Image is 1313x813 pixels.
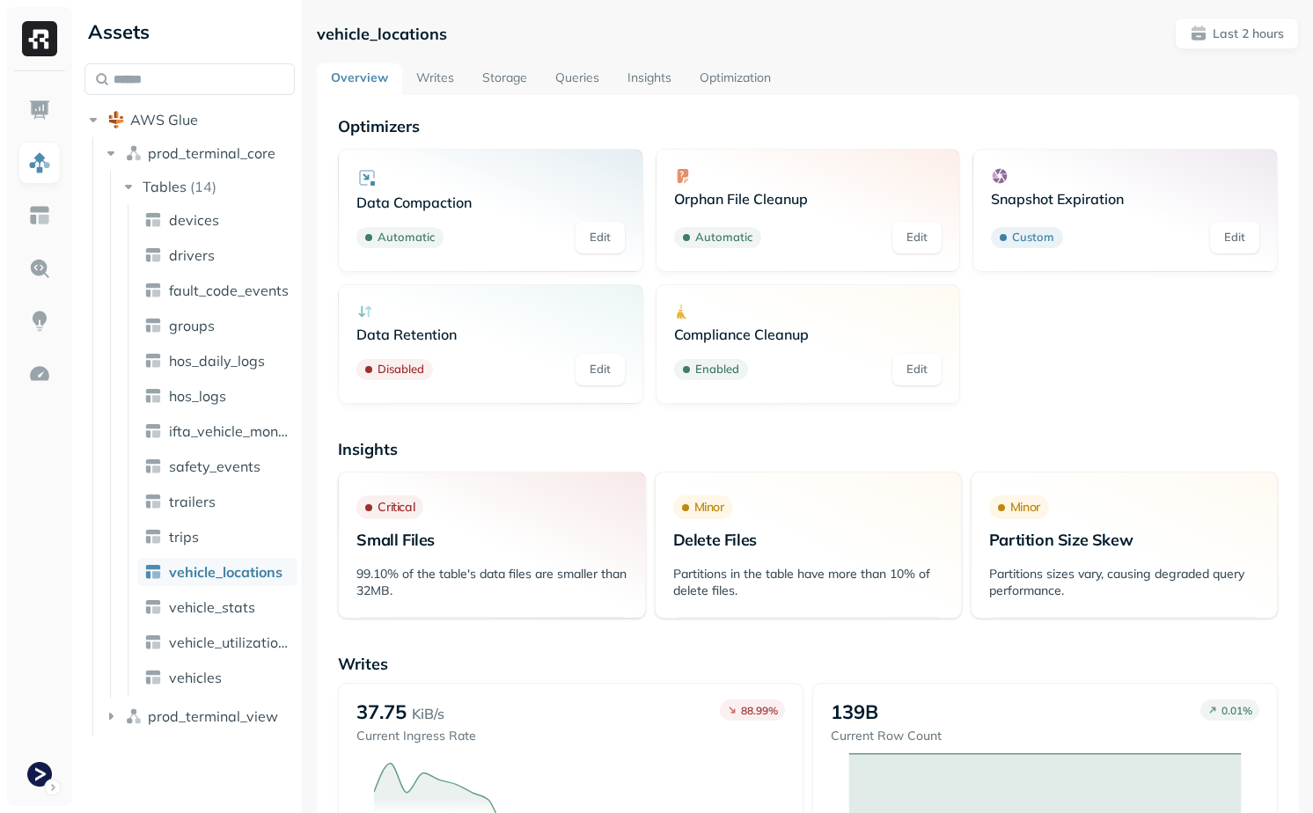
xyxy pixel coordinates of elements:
[892,222,942,253] a: Edit
[144,282,162,299] img: table
[169,528,199,546] span: trips
[144,422,162,440] img: table
[137,417,297,445] a: ifta_vehicle_months
[137,663,297,692] a: vehicles
[169,317,215,334] span: groups
[144,634,162,651] img: table
[144,246,162,264] img: table
[338,116,1278,136] p: Optimizers
[137,452,297,480] a: safety_events
[144,211,162,229] img: table
[694,499,724,516] p: Minor
[613,63,686,95] a: Insights
[130,111,198,128] span: AWS Glue
[137,628,297,656] a: vehicle_utilization_day
[338,654,1278,674] p: Writes
[674,190,943,208] p: Orphan File Cleanup
[831,728,942,744] p: Current Row Count
[125,144,143,162] img: namespace
[169,458,260,475] span: safety_events
[686,63,785,95] a: Optimization
[125,707,143,725] img: namespace
[28,99,51,121] img: Dashboard
[143,178,187,195] span: Tables
[28,151,51,174] img: Assets
[169,282,289,299] span: fault_code_events
[378,229,435,246] p: Automatic
[137,382,297,410] a: hos_logs
[190,178,216,195] p: ( 14 )
[144,563,162,581] img: table
[541,63,613,95] a: Queries
[120,172,297,201] button: Tables(14)
[741,704,778,717] p: 88.99 %
[991,190,1259,208] p: Snapshot Expiration
[673,530,943,550] p: Delete Files
[356,566,627,599] p: 99.10% of the table's data files are smaller than 32MB.
[137,487,297,516] a: trailers
[356,194,625,211] p: Data Compaction
[356,326,625,343] p: Data Retention
[28,310,51,333] img: Insights
[169,352,265,370] span: hos_daily_logs
[28,363,51,385] img: Optimization
[169,493,216,510] span: trailers
[576,354,625,385] a: Edit
[102,139,296,167] button: prod_terminal_core
[412,703,444,724] p: KiB/s
[144,458,162,475] img: table
[144,598,162,616] img: table
[137,347,297,375] a: hos_daily_logs
[169,669,222,686] span: vehicles
[673,566,943,599] p: Partitions in the table have more than 10% of delete files.
[356,530,627,550] p: Small Files
[144,317,162,334] img: table
[148,144,275,162] span: prod_terminal_core
[137,558,297,586] a: vehicle_locations
[22,21,57,56] img: Ryft
[169,563,282,581] span: vehicle_locations
[169,422,290,440] span: ifta_vehicle_months
[338,439,1278,459] p: Insights
[169,598,255,616] span: vehicle_stats
[144,528,162,546] img: table
[107,111,125,128] img: root
[317,63,402,95] a: Overview
[169,246,215,264] span: drivers
[989,530,1259,550] p: Partition Size Skew
[144,387,162,405] img: table
[1213,26,1284,42] p: Last 2 hours
[378,499,414,516] p: Critical
[1221,704,1252,717] p: 0.01 %
[84,18,295,46] div: Assets
[144,352,162,370] img: table
[137,311,297,340] a: groups
[317,24,447,44] p: vehicle_locations
[356,699,407,724] p: 37.75
[169,387,226,405] span: hos_logs
[831,699,878,724] p: 139B
[144,493,162,510] img: table
[695,361,739,378] p: Enabled
[674,326,943,343] p: Compliance Cleanup
[402,63,468,95] a: Writes
[27,762,52,787] img: Terminal
[989,566,1259,599] p: Partitions sizes vary, causing degraded query performance.
[148,707,278,725] span: prod_terminal_view
[137,523,297,551] a: trips
[102,702,296,730] button: prod_terminal_view
[137,206,297,234] a: devices
[1175,18,1299,49] button: Last 2 hours
[169,211,219,229] span: devices
[356,728,476,744] p: Current Ingress Rate
[144,669,162,686] img: table
[169,634,290,651] span: vehicle_utilization_day
[84,106,295,134] button: AWS Glue
[1010,499,1040,516] p: Minor
[137,276,297,304] a: fault_code_events
[695,229,752,246] p: Automatic
[1210,222,1259,253] a: Edit
[468,63,541,95] a: Storage
[378,361,424,378] p: Disabled
[28,204,51,227] img: Asset Explorer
